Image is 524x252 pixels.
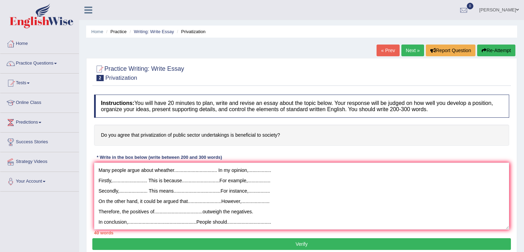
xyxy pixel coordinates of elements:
[0,93,79,110] a: Online Class
[105,75,137,81] small: Privatization
[101,100,134,106] b: Instructions:
[175,28,206,35] li: Privatization
[104,28,126,35] li: Practice
[94,64,184,81] h2: Practice Writing: Write Essay
[96,75,104,81] span: 2
[0,152,79,169] a: Strategy Videos
[94,154,225,161] div: * Write in the box below (write between 200 and 300 words)
[94,95,509,118] h4: You will have 20 minutes to plan, write and revise an essay about the topic below. Your response ...
[426,45,475,56] button: Report Question
[92,238,511,250] button: Verify
[0,74,79,91] a: Tests
[91,29,103,34] a: Home
[0,54,79,71] a: Practice Questions
[94,125,509,146] h4: Do you agree that privatization of public sector undertakings is beneficial to society?
[0,133,79,150] a: Success Stories
[0,172,79,189] a: Your Account
[377,45,399,56] a: « Prev
[0,34,79,51] a: Home
[94,230,509,236] div: 40 words
[477,45,515,56] button: Re-Attempt
[134,29,174,34] a: Writing: Write Essay
[467,3,474,9] span: 0
[0,113,79,130] a: Predictions
[401,45,424,56] a: Next »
